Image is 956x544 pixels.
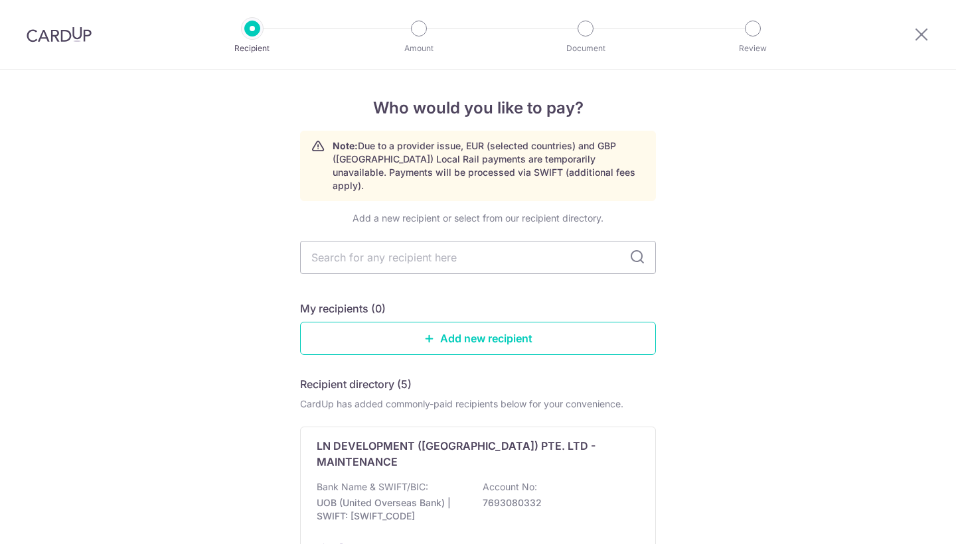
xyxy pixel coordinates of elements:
[300,376,412,392] h5: Recipient directory (5)
[536,42,635,55] p: Document
[300,96,656,120] h4: Who would you like to pay?
[333,140,358,151] strong: Note:
[704,42,802,55] p: Review
[300,322,656,355] a: Add new recipient
[27,27,92,42] img: CardUp
[300,241,656,274] input: Search for any recipient here
[333,139,645,192] p: Due to a provider issue, EUR (selected countries) and GBP ([GEOGRAPHIC_DATA]) Local Rail payments...
[317,438,623,470] p: LN DEVELOPMENT ([GEOGRAPHIC_DATA]) PTE. LTD - MAINTENANCE
[300,397,656,411] div: CardUp has added commonly-paid recipients below for your convenience.
[317,480,428,494] p: Bank Name & SWIFT/BIC:
[483,480,537,494] p: Account No:
[317,496,465,523] p: UOB (United Overseas Bank) | SWIFT: [SWIFT_CODE]
[203,42,301,55] p: Recipient
[300,212,656,225] div: Add a new recipient or select from our recipient directory.
[483,496,631,510] p: 7693080332
[370,42,468,55] p: Amount
[300,301,386,316] h5: My recipients (0)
